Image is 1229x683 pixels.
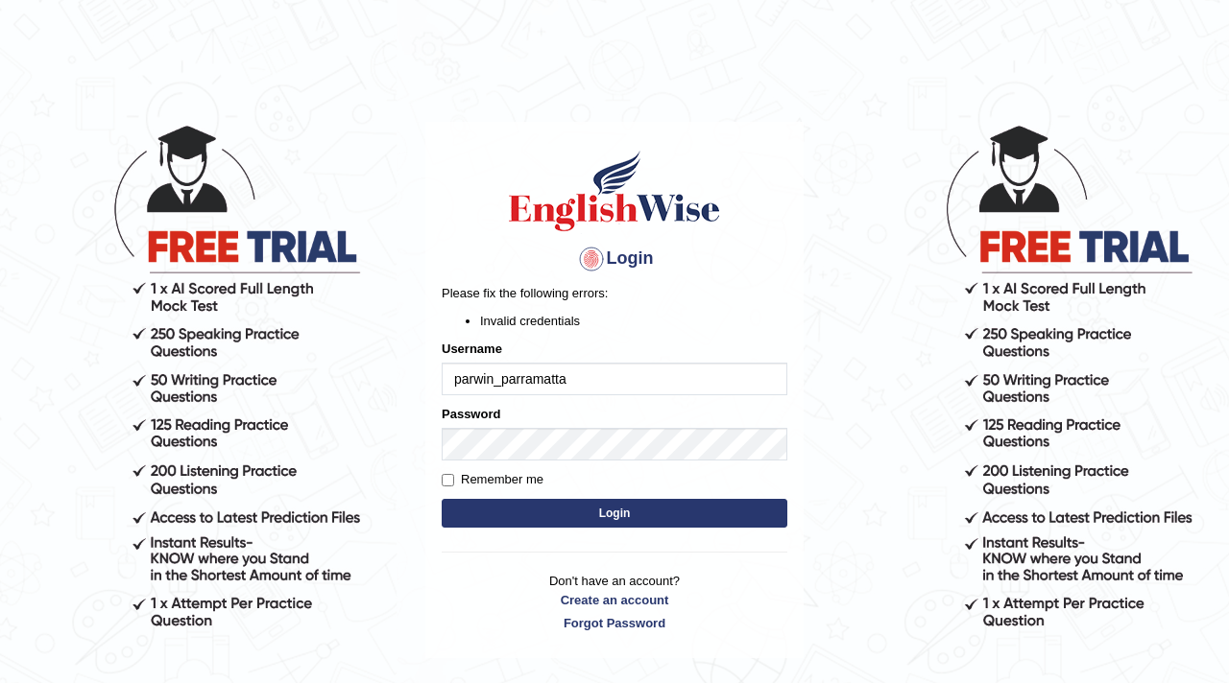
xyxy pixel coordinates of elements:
[442,499,787,528] button: Login
[442,474,454,486] input: Remember me
[442,244,787,274] h4: Login
[480,312,787,330] li: Invalid credentials
[505,148,724,234] img: Logo of English Wise sign in for intelligent practice with AI
[442,284,787,302] p: Please fix the following errors:
[442,614,787,632] a: Forgot Password
[442,591,787,609] a: Create an account
[442,572,787,631] p: Don't have an account?
[442,470,543,489] label: Remember me
[442,340,502,358] label: Username
[442,405,500,423] label: Password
